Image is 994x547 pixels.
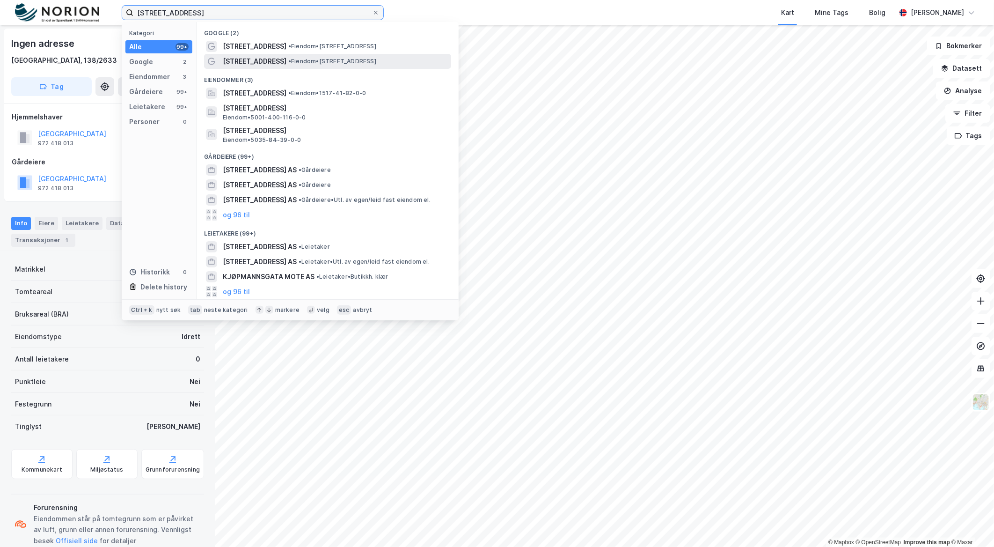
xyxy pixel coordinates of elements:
[316,273,319,280] span: •
[12,111,204,123] div: Hjemmelshaver
[197,22,459,39] div: Google (2)
[299,181,301,188] span: •
[223,114,306,121] span: Eiendom • 5001-400-116-0-0
[945,104,990,123] button: Filter
[38,185,73,192] div: 972 418 013
[299,181,331,189] span: Gårdeiere
[223,125,447,136] span: [STREET_ADDRESS]
[288,58,376,65] span: Eiendom • [STREET_ADDRESS]
[62,217,102,230] div: Leietakere
[288,43,291,50] span: •
[223,209,250,221] button: og 96 til
[15,354,69,365] div: Antall leietakere
[38,140,73,147] div: 972 418 013
[828,539,854,546] a: Mapbox
[35,217,58,230] div: Eiere
[288,43,376,50] span: Eiendom • [STREET_ADDRESS]
[223,271,314,282] span: KJØPMANNSGATA MOTE AS
[947,126,990,145] button: Tags
[175,103,189,111] div: 99+
[933,59,990,78] button: Datasett
[181,58,189,66] div: 2
[22,466,62,473] div: Kommunekart
[196,354,200,365] div: 0
[275,306,300,314] div: markere
[299,258,301,265] span: •
[34,513,200,547] div: Eiendommen står på tomtegrunn som er påvirket av luft, grunn eller annen forurensning. Vennligst ...
[182,331,200,342] div: Idrett
[156,306,181,314] div: nytt søk
[34,502,200,513] div: Forurensning
[337,305,351,315] div: esc
[129,56,153,67] div: Google
[106,217,141,230] div: Datasett
[15,286,52,297] div: Tomteareal
[353,306,372,314] div: avbryt
[129,101,165,112] div: Leietakere
[11,36,76,51] div: Ingen adresse
[129,71,170,82] div: Eiendommer
[15,309,69,320] div: Bruksareal (BRA)
[15,331,62,342] div: Eiendomstype
[223,136,301,144] span: Eiendom • 5035-84-39-0-0
[181,73,189,81] div: 3
[223,41,286,52] span: [STREET_ADDRESS]
[299,243,301,250] span: •
[223,241,297,252] span: [STREET_ADDRESS] AS
[12,156,204,168] div: Gårdeiere
[288,89,291,96] span: •
[972,393,990,411] img: Z
[140,281,187,293] div: Delete history
[129,266,170,278] div: Historikk
[317,306,329,314] div: velg
[869,7,885,18] div: Bolig
[146,421,200,432] div: [PERSON_NAME]
[223,256,297,267] span: [STREET_ADDRESS] AS
[62,236,72,245] div: 1
[129,305,154,315] div: Ctrl + k
[15,376,46,387] div: Punktleie
[129,30,192,37] div: Kategori
[815,7,848,18] div: Mine Tags
[223,88,286,99] span: [STREET_ADDRESS]
[129,41,142,52] div: Alle
[223,164,297,176] span: [STREET_ADDRESS] AS
[223,286,250,297] button: og 96 til
[781,7,794,18] div: Kart
[175,88,189,96] div: 99+
[299,166,301,173] span: •
[197,69,459,86] div: Eiendommer (3)
[15,399,51,410] div: Festegrunn
[146,466,200,473] div: Grunnforurensning
[15,421,42,432] div: Tinglyst
[188,305,202,315] div: tab
[204,306,248,314] div: neste kategori
[15,3,99,22] img: norion-logo.80e7a08dc31c2e691866.png
[299,258,430,266] span: Leietaker • Utl. av egen/leid fast eiendom el.
[197,146,459,163] div: Gårdeiere (99+)
[11,55,117,66] div: [GEOGRAPHIC_DATA], 138/2633
[316,273,388,281] span: Leietaker • Butikkh. klær
[911,7,964,18] div: [PERSON_NAME]
[299,196,431,204] span: Gårdeiere • Utl. av egen/leid fast eiendom el.
[175,43,189,51] div: 99+
[947,502,994,547] div: Kontrollprogram for chat
[133,6,372,20] input: Søk på adresse, matrikkel, gårdeiere, leietakere eller personer
[15,264,45,275] div: Matrikkel
[288,58,291,65] span: •
[299,243,330,251] span: Leietaker
[190,376,200,387] div: Nei
[129,86,163,97] div: Gårdeiere
[129,116,160,127] div: Personer
[223,103,447,114] span: [STREET_ADDRESS]
[90,466,123,473] div: Miljøstatus
[223,56,286,67] span: [STREET_ADDRESS]
[181,268,189,276] div: 0
[197,222,459,239] div: Leietakere (99+)
[299,166,331,174] span: Gårdeiere
[11,217,31,230] div: Info
[288,89,366,97] span: Eiendom • 1517-41-82-0-0
[947,502,994,547] iframe: Chat Widget
[181,118,189,126] div: 0
[11,234,75,247] div: Transaksjoner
